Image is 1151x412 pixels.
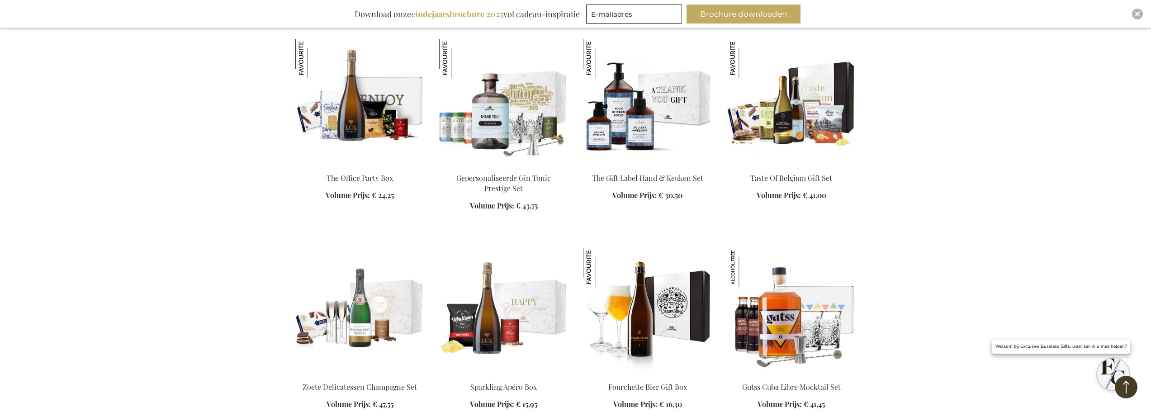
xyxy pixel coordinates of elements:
[439,39,478,78] img: Gepersonaliseerde Gin Tonic Prestige Set
[583,162,712,170] a: The Gift Label Hand & Kitchen Set The Gift Label Hand & Keuken Set
[804,399,825,409] span: € 41,45
[583,39,622,78] img: The Gift Label Hand & Keuken Set
[727,39,856,166] img: Taste Of Belgium Gift Set
[1135,11,1140,17] img: Close
[586,5,682,24] input: E-mailadres
[456,173,551,193] a: Gepersonaliseerde Gin Tonic Prestige Set
[757,190,826,201] a: Volume Prijs: € 41,00
[439,371,568,379] a: Sparkling Apero Box
[439,162,568,170] a: Personalised Gin Tonic Prestige Set Gepersonaliseerde Gin Tonic Prestige Set
[592,173,703,183] a: The Gift Label Hand & Keuken Set
[586,5,685,26] form: marketing offers and promotions
[727,248,856,374] img: Gutss Cuba Libre Mocktail Set
[727,162,856,170] a: Taste Of Belgium Gift Set Taste Of Belgium Gift Set
[658,190,682,200] span: € 30,50
[612,190,682,201] a: Volume Prijs: € 30,50
[439,248,568,374] img: Sparkling Apero Box
[470,201,538,211] a: Volume Prijs: € 43,75
[295,39,334,78] img: The Office Party Box
[327,399,393,410] a: Volume Prijs: € 47,55
[583,39,712,166] img: The Gift Label Hand & Kitchen Set
[351,5,584,24] div: Download onze vol cadeau-inspiratie
[583,248,622,287] img: Fourchette Bier Gift Box
[516,201,538,210] span: € 43,75
[613,399,658,409] span: Volume Prijs:
[583,371,712,379] a: Fourchette Beer Gift Box Fourchette Bier Gift Box
[742,382,841,392] a: Gutss Cuba Libre Mocktail Set
[295,39,425,166] img: The Office Party Box
[608,382,687,392] a: Fourchette Bier Gift Box
[327,399,371,409] span: Volume Prijs:
[411,9,503,19] b: eindejaarsbrochure 2025
[757,190,801,200] span: Volume Prijs:
[470,382,537,392] a: Sparkling Apéro Box
[516,399,537,409] span: € 15,95
[470,399,537,410] a: Volume Prijs: € 15,95
[1132,9,1143,19] div: Close
[758,399,802,409] span: Volume Prijs:
[295,248,425,374] img: Sweet Delights Champagne Set
[758,399,825,410] a: Volume Prijs: € 41,45
[727,248,766,287] img: Gutss Cuba Libre Mocktail Set
[727,39,766,78] img: Taste Of Belgium Gift Set
[470,399,514,409] span: Volume Prijs:
[470,201,514,210] span: Volume Prijs:
[373,399,393,409] span: € 47,55
[583,248,712,374] img: Fourchette Beer Gift Box
[687,5,800,24] button: Brochure downloaden
[303,382,417,392] a: Zoete Delicatessen Champagne Set
[295,162,425,170] a: The Office Party Box The Office Party Box
[439,39,568,166] img: Personalised Gin Tonic Prestige Set
[612,190,657,200] span: Volume Prijs:
[727,371,856,379] a: Gutss Cuba Libre Mocktail Set Gutss Cuba Libre Mocktail Set
[659,399,682,409] span: € 16,30
[803,190,826,200] span: € 41,00
[750,173,832,183] a: Taste Of Belgium Gift Set
[613,399,682,410] a: Volume Prijs: € 16,30
[295,371,425,379] a: Sweet Delights Champagne Set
